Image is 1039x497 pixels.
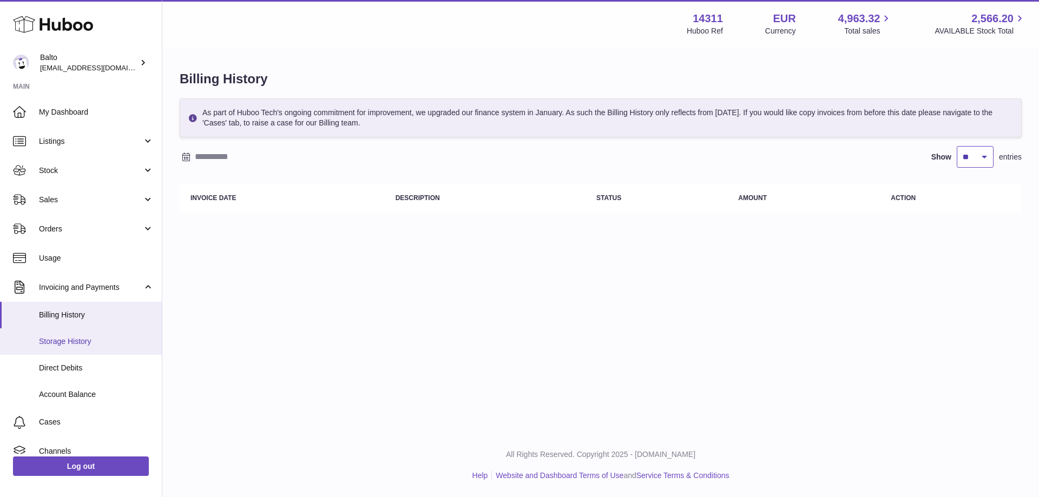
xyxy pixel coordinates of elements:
strong: EUR [773,11,795,26]
a: Help [472,471,488,480]
a: 4,963.32 Total sales [838,11,893,36]
span: Orders [39,224,142,234]
span: [EMAIL_ADDRESS][DOMAIN_NAME] [40,63,159,72]
span: Stock [39,165,142,176]
span: Cases [39,417,154,427]
strong: Invoice Date [190,194,236,202]
label: Show [931,152,951,162]
span: Sales [39,195,142,205]
a: 2,566.20 AVAILABLE Stock Total [935,11,1026,36]
span: 2,566.20 [971,11,1014,26]
span: Total sales [844,26,892,36]
span: Storage History [39,336,154,347]
span: 4,963.32 [838,11,880,26]
span: Direct Debits [39,363,154,373]
p: All Rights Reserved. Copyright 2025 - [DOMAIN_NAME] [171,449,1030,460]
span: My Dashboard [39,107,154,117]
span: AVAILABLE Stock Total [935,26,1026,36]
span: Listings [39,136,142,147]
strong: 14311 [693,11,723,26]
strong: Amount [738,194,767,202]
img: ops@balto.fr [13,55,29,71]
strong: Status [596,194,621,202]
span: Usage [39,253,154,263]
a: Log out [13,456,149,476]
span: Invoicing and Payments [39,282,142,293]
span: entries [999,152,1022,162]
div: Balto [40,52,137,73]
strong: Description [396,194,440,202]
span: Billing History [39,310,154,320]
li: and [492,471,729,481]
div: As part of Huboo Tech's ongoing commitment for improvement, we upgraded our finance system in Jan... [180,98,1022,137]
div: Currency [765,26,796,36]
a: Service Terms & Conditions [636,471,729,480]
div: Huboo Ref [687,26,723,36]
span: Account Balance [39,389,154,400]
a: Website and Dashboard Terms of Use [496,471,623,480]
span: Channels [39,446,154,456]
h1: Billing History [180,70,1022,88]
strong: Action [891,194,916,202]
